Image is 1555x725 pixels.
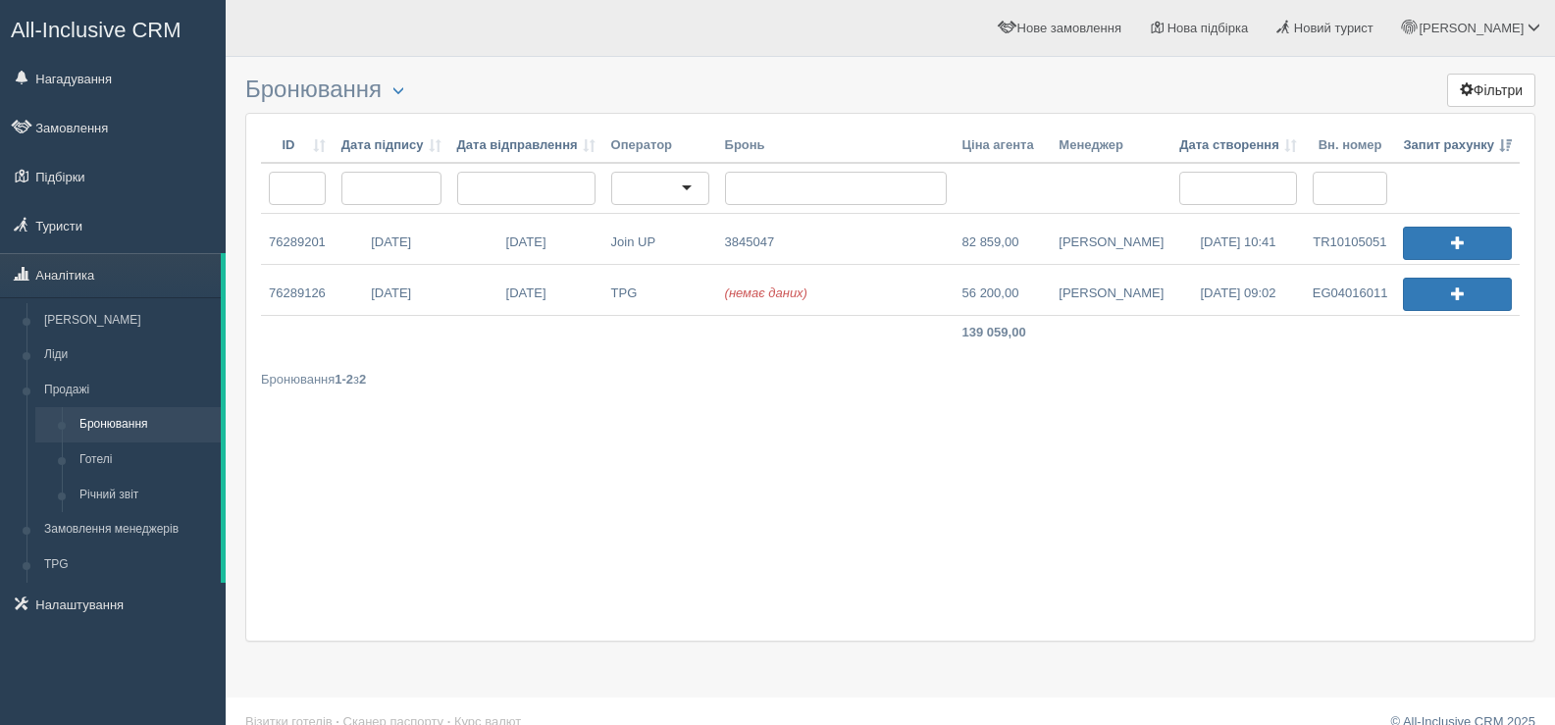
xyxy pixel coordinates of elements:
a: Запит рахунку [1403,136,1512,155]
span: [PERSON_NAME] [1419,21,1524,35]
th: Вн. номер [1305,129,1396,164]
a: EG04016011 [1305,265,1396,315]
a: TR10105051 [1305,214,1395,264]
a: 76289126 [261,265,334,315]
a: Замовлення менеджерів [35,512,221,547]
a: Join UP [603,214,713,264]
span: Новий турист [1294,21,1374,35]
th: Бронь [717,129,955,164]
a: Річний звіт [71,478,221,513]
div: Бронювання з [261,370,1520,388]
a: [DATE] 10:41 [1171,214,1305,264]
td: 139 059,00 [955,316,1052,350]
th: Оператор [603,129,717,164]
b: 1-2 [335,372,353,387]
a: 82 859,00 [955,214,1050,264]
a: All-Inclusive CRM [1,1,225,55]
a: [DATE] [449,214,603,264]
span: Нове замовлення [1017,21,1121,35]
a: Дата відправлення [457,136,596,155]
span: All-Inclusive CRM [11,18,181,42]
a: Бронювання [71,407,221,442]
a: [PERSON_NAME] [1051,265,1171,315]
a: Дата підпису [341,136,441,155]
a: [DATE] 09:02 [1171,265,1305,315]
th: Менеджер [1051,129,1171,164]
a: [DATE] [449,265,603,315]
a: Ліди [35,337,221,373]
a: Дата створення [1179,136,1297,155]
h3: Бронювання [245,77,1535,103]
b: 2 [359,372,366,387]
a: [PERSON_NAME] [35,303,221,338]
a: 76289201 [261,214,334,264]
span: Нова підбірка [1167,21,1249,35]
a: 56 200,00 [955,265,1052,315]
a: TPG [603,265,717,315]
th: Ціна агента [955,129,1052,164]
a: TPG [35,547,221,583]
span: (немає даних) [725,285,807,300]
a: [DATE] [334,265,449,315]
button: Фільтри [1447,74,1535,107]
a: [DATE] [334,214,449,264]
a: Готелі [71,442,221,478]
a: ID [269,136,326,155]
a: Продажі [35,373,221,408]
a: 3845047 [717,214,955,264]
a: (немає даних) [717,265,955,315]
a: [PERSON_NAME] [1051,214,1171,264]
